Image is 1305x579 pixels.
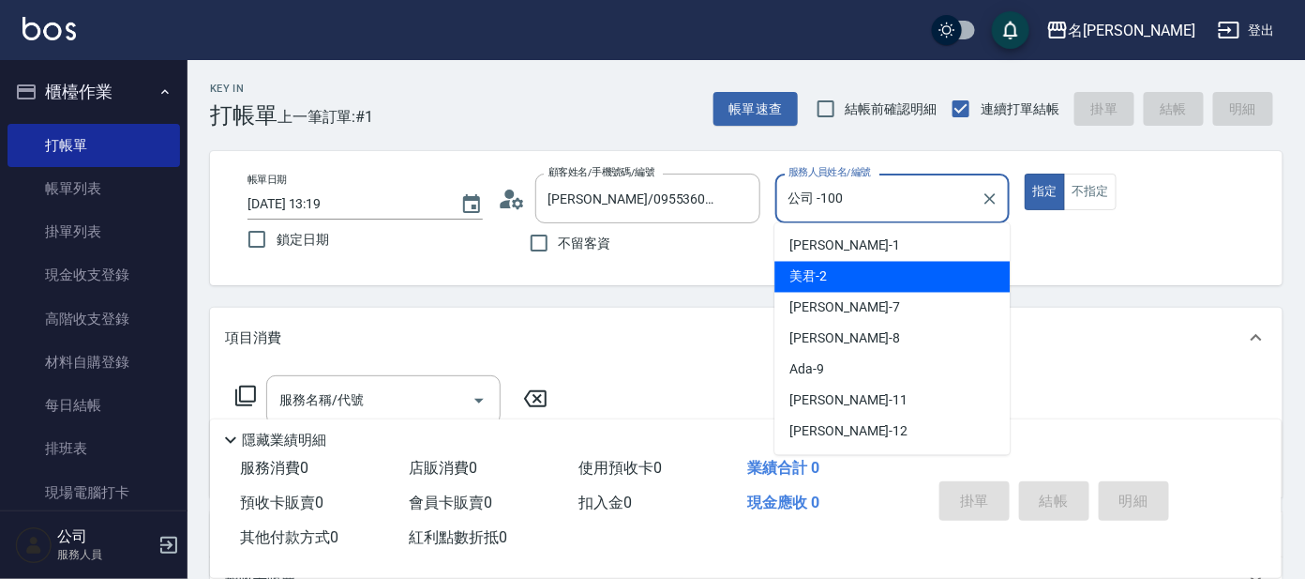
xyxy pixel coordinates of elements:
span: Ada -9 [789,360,824,380]
span: [PERSON_NAME] -11 [789,391,907,411]
span: 上一筆訂單:#1 [277,105,374,129]
button: 指定 [1025,174,1065,210]
button: 帳單速查 [713,92,798,127]
a: 掛單列表 [7,210,180,253]
h5: 公司 [57,527,153,546]
a: 現場電腦打卡 [7,471,180,514]
span: 結帳前確認明細 [846,99,937,119]
img: Logo [22,17,76,40]
p: 隱藏業績明細 [242,431,326,450]
button: Clear [977,186,1003,212]
button: 名[PERSON_NAME] [1039,11,1203,50]
span: 連續打單結帳 [981,99,1059,119]
label: 服務人員姓名/編號 [788,165,871,179]
label: 顧客姓名/手機號碼/編號 [548,165,655,179]
span: 店販消費 0 [410,459,478,477]
span: 美君 -2 [789,267,827,287]
a: 排班表 [7,427,180,470]
span: [PERSON_NAME] -1 [789,236,900,256]
span: 扣入金 0 [578,494,632,511]
a: 材料自購登錄 [7,341,180,384]
span: 業績合計 0 [748,459,820,477]
button: 不指定 [1064,174,1117,210]
img: Person [15,526,52,564]
span: 紅利點數折抵 0 [410,528,508,546]
p: 項目消費 [225,328,281,348]
span: 現金應收 0 [748,494,820,511]
a: 打帳單 [7,124,180,167]
a: 高階收支登錄 [7,297,180,341]
span: [PERSON_NAME] -12 [789,422,907,442]
span: 不留客資 [559,234,611,253]
span: 使用預收卡 0 [578,459,662,477]
div: 名[PERSON_NAME] [1069,19,1195,42]
label: 帳單日期 [247,173,287,187]
span: [PERSON_NAME] -13 [789,453,907,473]
span: 鎖定日期 [277,230,329,250]
span: [PERSON_NAME] -8 [789,329,900,349]
button: Open [464,386,494,416]
button: 櫃檯作業 [7,68,180,116]
h3: 打帳單 [210,102,277,129]
h2: Key In [210,83,277,95]
button: 登出 [1210,13,1282,48]
button: save [992,11,1029,49]
span: 服務消費 0 [240,459,308,477]
a: 現金收支登錄 [7,253,180,297]
input: YYYY/MM/DD hh:mm [247,189,442,220]
span: 其他付款方式 0 [240,528,338,546]
a: 每日結帳 [7,384,180,427]
p: 服務人員 [57,546,153,563]
a: 帳單列表 [7,167,180,210]
div: 項目消費 [210,308,1282,368]
button: Choose date, selected date is 2025-09-04 [449,182,494,227]
span: 會員卡販賣 0 [410,494,493,511]
span: [PERSON_NAME] -7 [789,298,900,318]
span: 預收卡販賣 0 [240,494,323,511]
